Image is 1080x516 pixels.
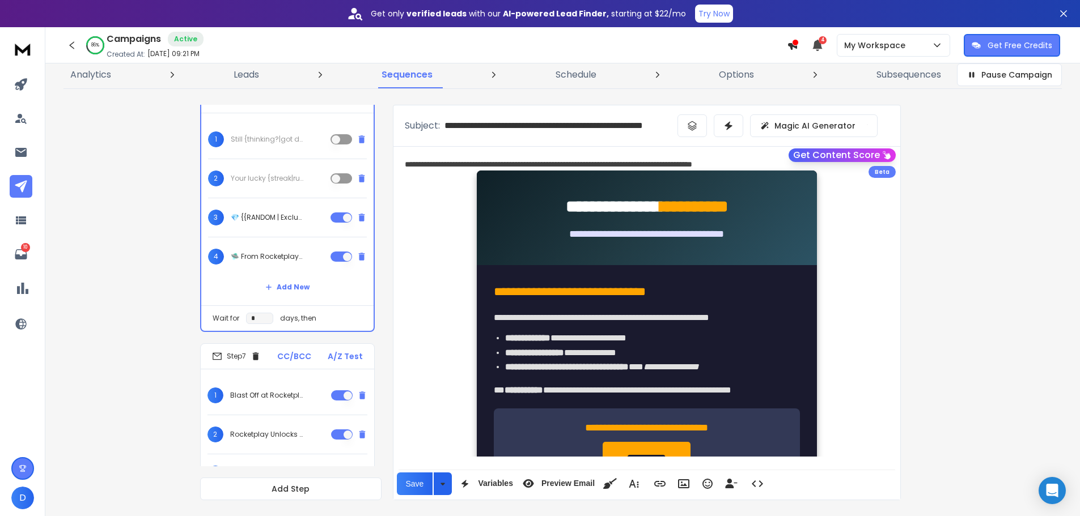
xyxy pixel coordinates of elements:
[698,8,730,19] p: Try Now
[747,472,768,495] button: Code View
[207,387,223,403] span: 1
[599,472,621,495] button: Clean HTML
[107,32,161,46] h1: Campaigns
[721,472,742,495] button: Insert Unsubscribe Link
[21,243,30,252] p: 10
[11,487,34,509] button: D
[649,472,671,495] button: Insert Link (Ctrl+K)
[200,477,382,500] button: Add Step
[876,68,941,82] p: Subsequences
[673,472,694,495] button: Insert Image (Ctrl+P)
[957,63,1062,86] button: Pause Campaign
[382,68,433,82] p: Sequences
[623,472,645,495] button: More Text
[208,170,224,186] span: 2
[406,8,467,19] strong: verified leads
[70,68,111,82] p: Analytics
[10,243,32,266] a: 10
[789,148,896,162] button: Get Content Score
[208,131,224,147] span: 1
[819,36,827,44] span: 4
[518,472,597,495] button: Preview Email
[63,61,118,88] a: Analytics
[397,472,433,495] button: Save
[375,61,439,88] a: Sequences
[230,391,303,400] p: Blast Off at Rocketplay + 20 FS on Book of Pyramids 🛕
[697,472,718,495] button: Emoticons
[231,174,303,183] p: Your lucky {streak|run|path} starts right here ✨
[454,472,515,495] button: Variables
[277,351,311,362] p: CC/BCC
[988,40,1052,51] p: Get Free Credits
[280,314,316,323] p: days, then
[107,50,145,59] p: Created At:
[328,351,363,362] p: A/Z Test
[230,430,303,439] p: Rocketplay Unlocks the Book 🛕 What Will You Discover?
[405,119,440,133] p: Subject:
[869,166,896,178] div: Beta
[870,61,948,88] a: Subsequences
[208,249,224,265] span: 4
[207,427,223,442] span: 2
[208,210,224,225] span: 3
[750,114,878,137] button: Magic AI Generator
[503,8,609,19] strong: AI-powered Lead Finder,
[719,68,754,82] p: Options
[256,276,319,298] button: Add New
[774,120,855,131] p: Magic AI Generator
[556,68,596,82] p: Schedule
[712,61,761,88] a: Options
[227,61,266,88] a: Leads
[549,61,603,88] a: Schedule
[539,479,597,488] span: Preview Email
[207,466,223,481] span: 3
[476,479,515,488] span: Variables
[234,68,259,82] p: Leads
[147,49,200,58] p: [DATE] 09:21 PM
[11,39,34,59] img: logo
[200,87,375,332] li: Step6CC/BCCA/Z Test1Still {thinking?|got doubts?|on the fence?} Your LuckyFriends bonus is waitin...
[212,351,261,361] div: Step 7
[1039,477,1066,504] div: Open Intercom Messenger
[371,8,686,19] p: Get only with our starting at $22/mo
[168,32,204,46] div: Active
[231,135,303,144] p: Still {thinking?|got doubts?|on the fence?} Your LuckyFriends bonus is waiting...
[964,34,1060,57] button: Get Free Credits
[231,252,303,261] p: 🛸 From Rocketplay to the Pyramids – Your Spins Are Ready!
[695,5,733,23] button: Try Now
[213,314,239,323] p: Wait for
[231,213,303,222] p: 💎 {{RANDOM | Exclusive | Special | Unique}} Rocketplay Offer Inside – 20 FS NDB on Book of Pyramids!
[91,42,99,49] p: 86 %
[844,40,910,51] p: My Workspace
